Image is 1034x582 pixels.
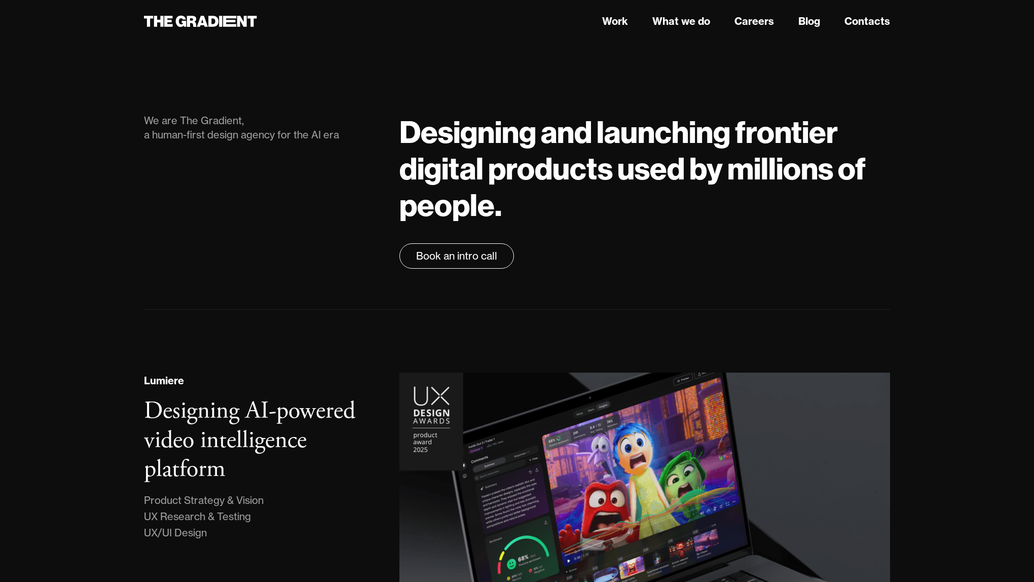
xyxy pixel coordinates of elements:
h1: Designing and launching frontier digital products used by millions of people. [399,114,890,223]
a: What we do [652,14,710,29]
h3: Designing AI-powered video intelligence platform [144,395,355,485]
a: Blog [798,14,820,29]
div: Product Strategy & Vision UX Research & Testing UX/UI Design [144,492,264,541]
div: Lumiere [144,373,184,388]
div: We are The Gradient, a human-first design agency for the AI era [144,114,379,142]
a: Contacts [844,14,890,29]
a: Book an intro call [399,243,514,269]
a: Careers [734,14,774,29]
a: Work [602,14,628,29]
